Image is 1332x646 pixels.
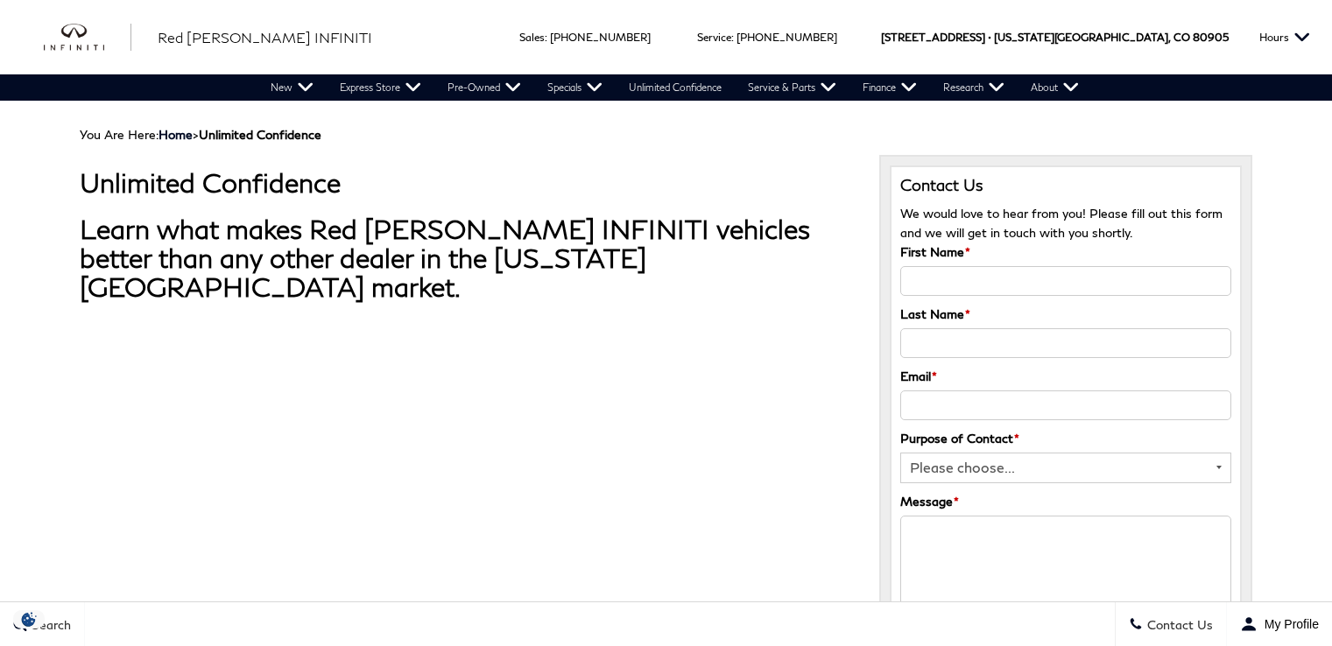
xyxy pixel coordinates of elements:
a: Unlimited Confidence [616,74,735,101]
span: Contact Us [1143,617,1213,632]
strong: Unlimited Confidence [199,127,321,142]
a: Express Store [327,74,434,101]
span: My Profile [1258,617,1319,631]
nav: Main Navigation [257,74,1092,101]
span: Search [27,617,71,632]
span: We would love to hear from you! Please fill out this form and we will get in touch with you shortly. [900,206,1223,240]
h3: Contact Us [900,176,1231,195]
iframe: YouTube video player [80,338,570,614]
a: New [257,74,327,101]
a: [STREET_ADDRESS] • [US_STATE][GEOGRAPHIC_DATA], CO 80905 [881,31,1229,44]
label: Last Name [900,305,970,324]
strong: Learn what makes Red [PERSON_NAME] INFINITI vehicles better than any other dealer in the [US_STAT... [80,213,810,302]
span: Sales [519,31,545,44]
span: : [731,31,734,44]
a: Home [159,127,193,142]
a: Research [930,74,1018,101]
img: INFINITI [44,24,131,52]
a: [PHONE_NUMBER] [736,31,837,44]
img: Opt-Out Icon [9,610,49,628]
span: > [159,127,321,142]
section: Click to Open Cookie Consent Modal [9,610,49,628]
a: [PHONE_NUMBER] [550,31,651,44]
a: Service & Parts [735,74,849,101]
label: Message [900,492,959,511]
a: About [1018,74,1092,101]
button: Open user profile menu [1227,602,1332,646]
a: Finance [849,74,930,101]
a: Pre-Owned [434,74,534,101]
label: Purpose of Contact [900,429,1019,448]
h1: Unlimited Confidence [80,168,853,197]
label: First Name [900,242,970,262]
span: Red [PERSON_NAME] INFINITI [158,29,372,46]
span: Service [697,31,731,44]
span: : [545,31,547,44]
span: You Are Here: [80,127,321,142]
a: Specials [534,74,616,101]
label: Email [900,367,937,386]
a: Red [PERSON_NAME] INFINITI [158,27,372,48]
div: Breadcrumbs [80,127,1252,142]
a: infiniti [44,24,131,52]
